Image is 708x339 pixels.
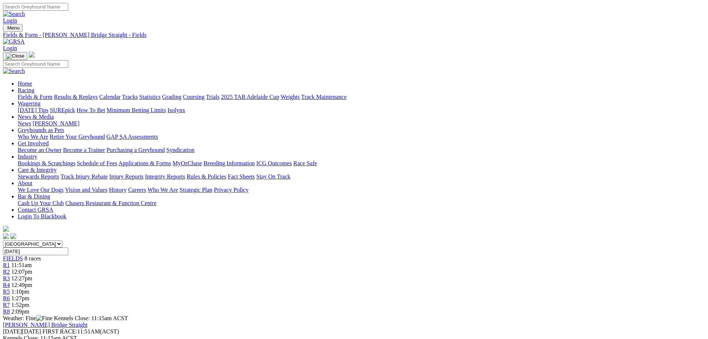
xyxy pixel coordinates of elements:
[3,308,10,315] a: R8
[11,295,29,301] span: 1:27pm
[11,302,29,308] span: 1:52pm
[3,275,10,281] a: R3
[145,173,185,180] a: Integrity Reports
[18,87,34,93] a: Racing
[221,94,279,100] a: 2025 TAB Adelaide Cup
[54,94,98,100] a: Results & Replays
[11,288,29,295] span: 1:10pm
[128,187,146,193] a: Careers
[301,94,347,100] a: Track Maintenance
[167,107,185,113] a: Isolynx
[18,134,48,140] a: Who We Are
[6,53,24,59] img: Close
[3,38,25,45] img: GRSA
[256,160,292,166] a: ICG Outcomes
[187,173,226,180] a: Rules & Policies
[122,94,138,100] a: Tracks
[18,200,64,206] a: Cash Up Your Club
[18,180,32,186] a: About
[77,107,105,113] a: How To Bet
[18,200,705,207] div: Bar & Dining
[3,328,22,335] span: [DATE]
[3,255,23,262] a: FIELDS
[18,107,705,114] div: Wagering
[50,107,75,113] a: SUREpick
[281,94,300,100] a: Weights
[29,52,35,58] img: logo-grsa-white.png
[3,295,10,301] a: R6
[18,160,705,167] div: Industry
[18,187,63,193] a: We Love Our Dogs
[99,94,121,100] a: Calendar
[11,269,32,275] span: 12:07pm
[18,80,32,87] a: Home
[107,134,158,140] a: GAP SA Assessments
[18,114,54,120] a: News & Media
[18,160,75,166] a: Bookings & Scratchings
[204,160,255,166] a: Breeding Information
[24,255,41,262] span: 8 races
[109,187,126,193] a: History
[18,207,53,213] a: Contact GRSA
[77,160,117,166] a: Schedule of Fees
[11,308,29,315] span: 2:09pm
[42,328,77,335] span: FIRST RACE:
[3,68,25,75] img: Search
[162,94,181,100] a: Grading
[3,3,68,11] input: Search
[109,173,143,180] a: Injury Reports
[139,94,161,100] a: Statistics
[11,262,32,268] span: 11:51am
[50,134,105,140] a: Retire Your Greyhound
[18,167,57,173] a: Care & Integrity
[173,160,202,166] a: MyOzChase
[107,147,165,153] a: Purchasing a Greyhound
[65,200,156,206] a: Chasers Restaurant & Function Centre
[11,282,32,288] span: 12:49pm
[18,94,705,100] div: Racing
[147,187,178,193] a: Who We Are
[18,140,49,146] a: Get Involved
[3,302,10,308] a: R7
[3,248,68,255] input: Select date
[65,187,107,193] a: Vision and Values
[18,94,52,100] a: Fields & Form
[3,269,10,275] a: R2
[3,288,10,295] a: R5
[18,120,705,127] div: News & Media
[18,147,705,153] div: Get Involved
[3,60,68,68] input: Search
[3,315,54,321] span: Weather: Fine
[3,233,9,239] img: facebook.svg
[166,147,194,153] a: Syndication
[42,328,119,335] span: 11:51AM(ACST)
[3,32,705,38] a: Fields & Form - [PERSON_NAME] Bridge Straight - Fields
[18,213,66,219] a: Login To Blackbook
[32,120,79,127] a: [PERSON_NAME]
[18,127,64,133] a: Greyhounds as Pets
[256,173,290,180] a: Stay On Track
[18,107,48,113] a: [DATE] Tips
[11,275,32,281] span: 12:27pm
[18,120,31,127] a: News
[3,24,22,32] button: Toggle navigation
[228,173,255,180] a: Fact Sheets
[18,134,705,140] div: Greyhounds as Pets
[63,147,105,153] a: Become a Trainer
[3,282,10,288] a: R4
[3,262,10,268] a: R1
[214,187,249,193] a: Privacy Policy
[18,153,37,160] a: Industry
[118,160,171,166] a: Applications & Forms
[60,173,108,180] a: Track Injury Rebate
[3,226,9,232] img: logo-grsa-white.png
[36,315,52,322] img: Fine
